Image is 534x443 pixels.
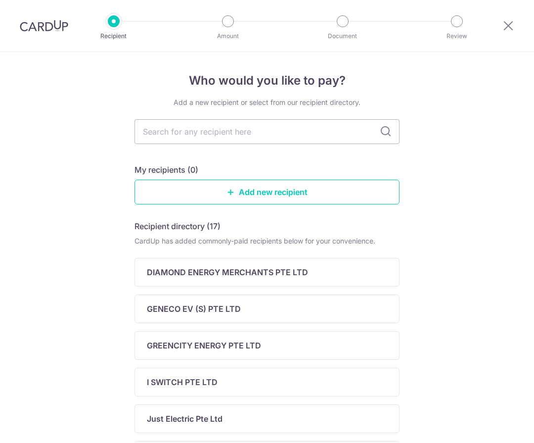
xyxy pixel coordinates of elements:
[134,180,400,204] a: Add new recipient
[147,376,218,388] p: I SWITCH PTE LTD
[470,413,524,438] iframe: Opens a widget where you can find more information
[20,20,68,32] img: CardUp
[134,164,198,176] h5: My recipients (0)
[191,31,265,41] p: Amount
[147,266,308,278] p: DIAMOND ENERGY MERCHANTS PTE LTD
[306,31,379,41] p: Document
[147,340,261,351] p: GREENCITY ENERGY PTE LTD
[134,98,400,107] div: Add a new recipient or select from our recipient directory.
[134,220,221,232] h5: Recipient directory (17)
[134,72,400,90] h4: Who would you like to pay?
[134,236,400,246] div: CardUp has added commonly-paid recipients below for your convenience.
[134,119,400,144] input: Search for any recipient here
[420,31,493,41] p: Review
[77,31,150,41] p: Recipient
[147,303,241,315] p: GENECO EV (S) PTE LTD
[147,413,222,425] p: Just Electric Pte Ltd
